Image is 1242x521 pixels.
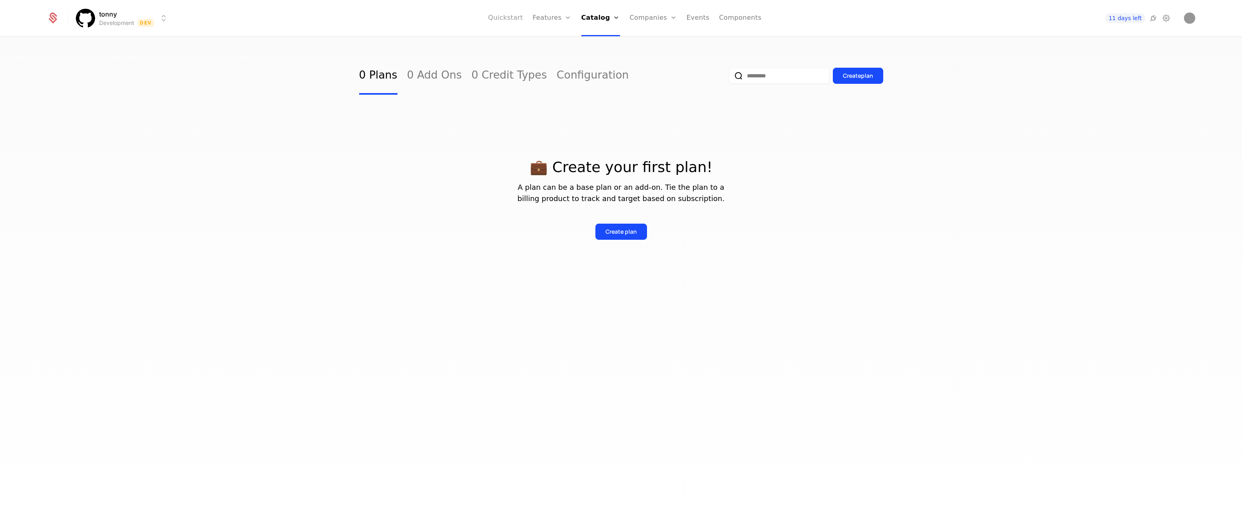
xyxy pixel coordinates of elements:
a: 0 Credit Types [472,57,547,95]
button: Createplan [833,68,883,84]
a: Configuration [557,57,629,95]
div: Create plan [605,228,637,236]
a: 11 days left [1105,13,1145,23]
img: Tonny [1184,12,1195,24]
a: 0 Add Ons [407,57,462,95]
p: 💼 Create your first plan! [359,159,883,175]
button: Open user button [1184,12,1195,24]
div: Create plan [843,72,873,80]
a: Integrations [1148,13,1158,23]
p: A plan can be a base plan or an add-on. Tie the plan to a billing product to track and target bas... [359,182,883,204]
a: 0 Plans [359,57,397,95]
button: Create plan [595,224,647,240]
img: tonny [76,8,95,28]
button: Select environment [78,9,169,27]
span: tonny [99,9,117,19]
div: Development [99,19,134,27]
a: Settings [1161,13,1171,23]
span: Dev [137,19,154,27]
